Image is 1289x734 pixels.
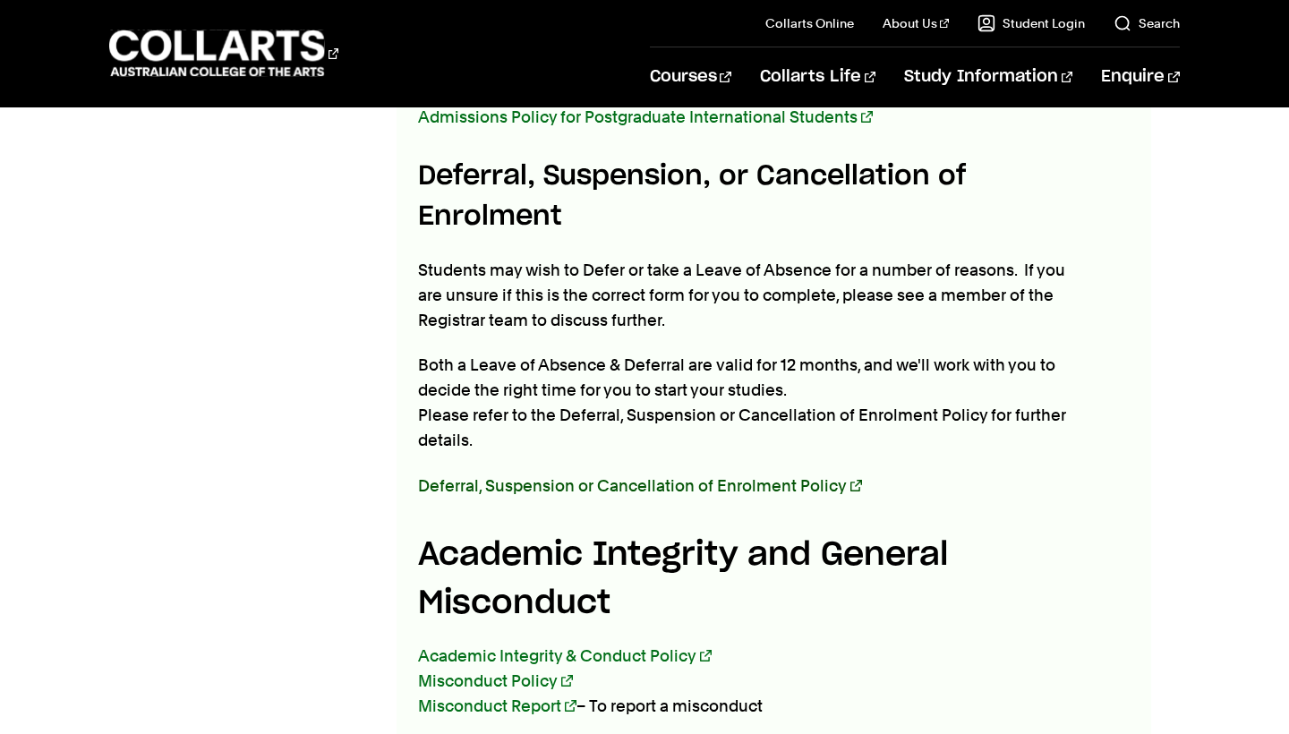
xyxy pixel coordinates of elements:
[418,644,1082,719] p: – To report a misconduct
[418,696,576,715] a: Misconduct Report
[760,47,875,107] a: Collarts Life
[109,28,338,79] div: Go to homepage
[650,47,731,107] a: Courses
[418,646,711,665] a: Academic Integrity & Conduct Policy
[1101,47,1179,107] a: Enquire
[883,14,949,32] a: About Us
[418,671,572,690] a: Misconduct Policy
[418,107,872,126] a: Admissions Policy for Postgraduate International Students
[418,157,1082,237] h5: Deferral, Suspension, or Cancellation of Enrolment
[418,258,1082,333] p: Students may wish to Defer or take a Leave of Absence for a number of reasons. If you are unsure ...
[418,353,1082,453] p: Both a Leave of Absence & Deferral are valid for 12 months, and we'll work with you to decide the...
[977,14,1085,32] a: Student Login
[418,476,861,495] a: Deferral, Suspension or Cancellation of Enrolment Policy
[418,531,1082,627] h4: Academic Integrity and General Misconduct
[904,47,1072,107] a: Study Information
[765,14,854,32] a: Collarts Online
[1114,14,1180,32] a: Search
